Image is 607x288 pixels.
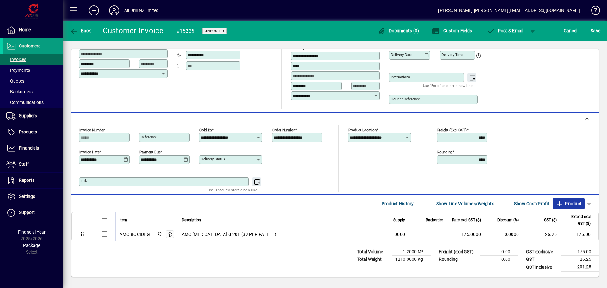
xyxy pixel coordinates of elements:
span: Extend excl GST ($) [565,213,591,227]
span: Supply [393,217,405,224]
mat-label: Freight (excl GST) [437,128,467,132]
td: 0.0000 [485,228,523,241]
a: Payments [3,65,63,76]
app-page-header-button: Back [63,25,98,36]
a: Quotes [3,76,63,86]
span: Package [23,243,40,248]
span: Home [19,27,31,32]
mat-hint: Use 'Enter' to start a new line [423,82,473,89]
button: Add [84,5,104,16]
div: Customer Invoice [103,26,164,36]
span: Reports [19,178,34,183]
button: Back [68,25,93,36]
span: Backorder [426,217,443,224]
div: #15235 [177,26,195,36]
td: 175.00 [561,248,599,256]
a: Support [3,205,63,221]
mat-label: Instructions [391,75,410,79]
span: Item [120,217,127,224]
a: Suppliers [3,108,63,124]
mat-label: Delivery date [391,52,412,57]
a: Communications [3,97,63,108]
span: 1.0000 [391,231,405,237]
span: Invoices [6,57,26,62]
td: GST [523,256,561,263]
a: Home [3,22,63,38]
span: Backorders [6,89,33,94]
a: Settings [3,189,63,205]
td: 26.25 [523,228,561,241]
span: All Drill NZ Limited [156,231,163,238]
span: AMC [MEDICAL_DATA] G 20L (32 PER PALLET) [182,231,276,237]
span: Suppliers [19,113,37,118]
td: 201.25 [561,263,599,271]
td: 0.00 [480,256,518,263]
button: Profile [104,5,124,16]
div: AMCBIOCIDEG [120,231,150,237]
button: Product History [379,198,416,209]
td: GST exclusive [523,248,561,256]
span: GST ($) [544,217,557,224]
a: Products [3,124,63,140]
a: Financials [3,140,63,156]
mat-label: Product location [348,128,377,132]
span: ost & Email [487,28,524,33]
td: 26.25 [561,256,599,263]
a: Staff [3,156,63,172]
div: [PERSON_NAME] [PERSON_NAME][EMAIL_ADDRESS][DOMAIN_NAME] [438,5,580,15]
button: Post & Email [484,25,527,36]
span: Documents (0) [378,28,419,33]
div: All Drill NZ limited [124,5,159,15]
mat-label: Reference [141,135,157,139]
td: Total Volume [354,248,392,256]
button: Custom Fields [431,25,474,36]
span: Staff [19,162,29,167]
mat-label: Courier Reference [391,97,420,101]
td: 1210.0000 Kg [392,256,431,263]
span: Product History [382,199,414,209]
span: Payments [6,68,30,73]
button: Product [553,198,585,209]
span: Financials [19,145,39,150]
td: Freight (excl GST) [436,248,480,256]
button: Choose address [371,41,381,51]
button: Documents (0) [377,25,421,36]
span: Discount (%) [497,217,519,224]
span: ave [591,26,600,36]
label: Show Cost/Profit [513,200,549,207]
mat-hint: Use 'Enter' to start a new line [208,186,257,193]
span: Custom Fields [432,28,472,33]
label: Show Line Volumes/Weights [435,200,494,207]
span: Support [19,210,35,215]
mat-label: Rounding [437,150,452,154]
td: 0.00 [480,248,518,256]
span: Quotes [6,78,24,83]
mat-label: Title [81,179,88,183]
a: Invoices [3,54,63,65]
button: Cancel [562,25,579,36]
a: Reports [3,173,63,188]
span: Customers [19,43,40,48]
mat-label: Delivery time [441,52,463,57]
span: P [498,28,501,33]
td: Rounding [436,256,480,263]
mat-label: Invoice number [79,128,105,132]
span: Products [19,129,37,134]
span: Unposted [205,29,224,33]
span: Cancel [564,26,578,36]
mat-label: Invoice date [79,150,100,154]
span: Financial Year [18,230,46,235]
a: Knowledge Base [586,1,599,22]
td: Total Weight [354,256,392,263]
button: Save [589,25,602,36]
td: 175.00 [561,228,598,241]
span: Product [556,199,581,209]
span: Communications [6,100,44,105]
span: Settings [19,194,35,199]
a: Backorders [3,86,63,97]
mat-label: Delivery status [201,157,225,161]
span: S [591,28,593,33]
div: 175.0000 [451,231,481,237]
td: GST inclusive [523,263,561,271]
td: 1.2000 M³ [392,248,431,256]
